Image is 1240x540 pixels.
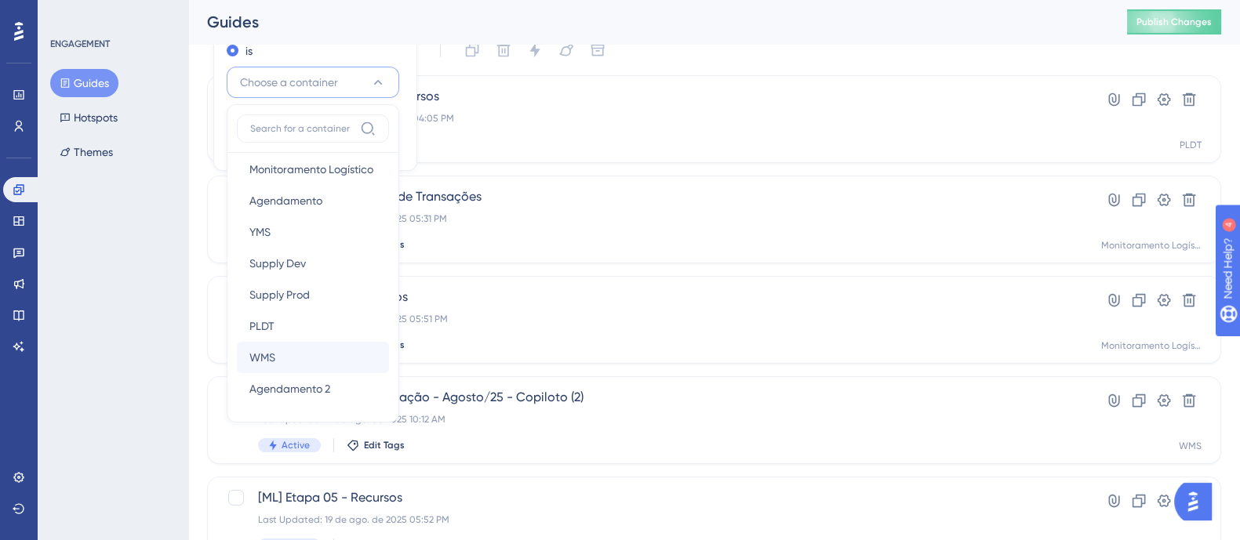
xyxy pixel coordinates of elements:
[50,69,118,97] button: Guides
[240,73,338,92] span: Choose a container
[1179,440,1202,452] div: WMS
[227,67,399,98] button: Choose a container
[237,216,389,248] button: YMS
[282,439,310,451] span: Active
[1180,139,1202,151] div: PLDT
[249,285,310,304] span: Supply Prod
[249,379,330,398] span: Agendamento 2
[50,38,110,50] div: ENGAGEMENT
[37,4,98,23] span: Need Help?
[258,513,1045,526] div: Last Updated: 19 de ago. de 2025 05:52 PM
[258,413,1045,426] div: Last Updated: 19 de ago. de 2025 10:12 AM
[258,212,1045,225] div: Last Updated: 19 de ago. de 2025 05:31 PM
[1127,9,1221,34] button: Publish Changes
[249,160,373,179] span: Monitoramento Logístico
[258,187,1045,206] span: [ML] Etapa 07 - Monitor de Transações
[258,87,1045,106] span: [PLDT] Gerenciador de recursos
[258,488,1045,507] span: [ML] Etapa 05 - Recursos
[249,348,275,367] span: WMS
[258,288,1045,306] span: [ML] Etapa 06 - Históricos
[237,185,389,216] button: Agendamento
[347,439,405,451] button: Edit Tags
[237,310,389,342] button: PLDT
[249,223,271,241] span: YMS
[245,42,253,60] label: is
[109,8,114,20] div: 4
[258,313,1045,325] div: Last Updated: 19 de ago. de 2025 05:51 PM
[207,11,1088,33] div: Guides
[364,439,405,451] span: Edit Tags
[249,191,322,210] span: Agendamento
[237,248,389,279] button: Supply Dev
[237,373,389,404] button: Agendamento 2
[249,254,306,273] span: Supply Dev
[1136,16,1212,28] span: Publish Changes
[1101,339,1202,352] div: Monitoramento Logístico
[1174,478,1221,525] iframe: UserGuiding AI Assistant Launcher
[50,103,127,132] button: Hotspots
[237,154,389,185] button: Monitoramento Logístico
[50,138,122,166] button: Themes
[1101,239,1202,252] div: Monitoramento Logístico
[237,279,389,310] button: Supply Prod
[250,122,354,135] input: Search for a container
[249,317,275,335] span: PLDT
[237,342,389,373] button: WMS
[258,388,1045,407] span: [WMS] Template de inovação - Agosto/25 - Copiloto (2)
[258,112,1045,125] div: Last Updated: 20 de ago. de 2025 04:05 PM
